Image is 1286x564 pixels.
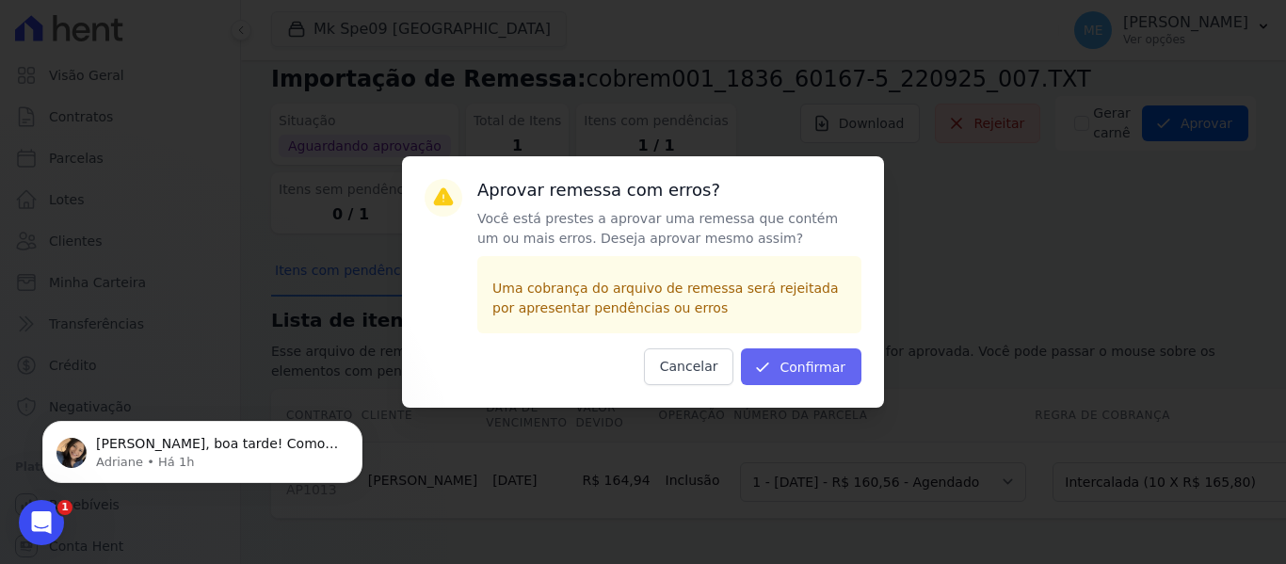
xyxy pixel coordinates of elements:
iframe: Intercom notifications mensagem [14,381,391,513]
button: Confirmar [741,348,861,385]
p: Você está prestes a aprovar uma remessa que contém um ou mais erros. Deseja aprovar mesmo assim? [477,209,861,249]
span: 1 [57,500,72,515]
button: Cancelar [644,348,734,385]
iframe: Intercom live chat [19,500,64,545]
p: Uma cobrança do arquivo de remessa será rejeitada por apresentar pendências ou erros [492,279,846,318]
h3: Aprovar remessa com erros? [477,179,861,201]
